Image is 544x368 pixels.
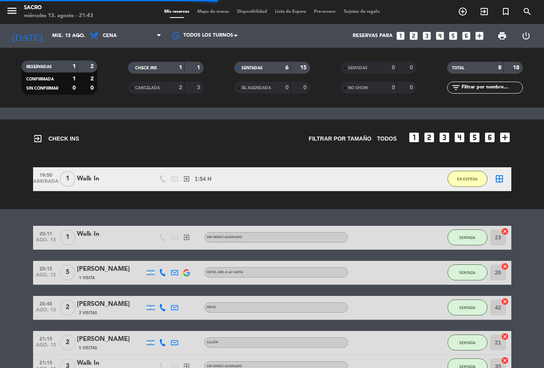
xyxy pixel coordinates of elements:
[77,264,145,274] div: [PERSON_NAME]
[501,227,509,235] i: cancel
[207,306,216,309] span: PATIO
[521,31,531,41] i: power_settings_new
[303,85,308,90] strong: 0
[410,65,414,70] strong: 0
[501,7,511,16] i: turned_in_not
[36,358,56,367] span: 21:15
[448,335,487,350] button: SENTADA
[233,10,271,14] span: Disponibilidad
[448,31,458,41] i: looks_5
[459,305,475,310] span: SENTADA
[183,269,190,276] img: google-logo.png
[459,270,475,275] span: SENTADA
[459,235,475,240] span: SENTADA
[483,131,496,144] i: looks_6
[435,31,445,41] i: looks_4
[36,170,56,179] span: 19:50
[522,7,532,16] i: search
[77,229,145,239] div: Walk In
[377,134,397,143] span: TODOS
[60,264,75,280] span: 5
[452,66,464,70] span: TOTAL
[73,85,76,91] strong: 0
[498,65,501,70] strong: 8
[285,65,289,70] strong: 6
[90,64,95,69] strong: 2
[6,5,18,20] button: menu
[410,85,414,90] strong: 0
[77,174,145,184] div: Walk In
[135,66,157,70] span: CHECK INS
[73,76,76,82] strong: 1
[474,31,485,41] i: add_box
[36,179,56,188] span: ARRIBADA
[300,65,308,70] strong: 15
[6,27,48,45] i: [DATE]
[26,77,54,81] span: CONFIRMADA
[501,262,509,270] i: cancel
[448,264,487,280] button: SENTADA
[514,24,538,48] div: LOG OUT
[453,131,466,144] i: looks_4
[183,234,190,241] i: exit_to_app
[479,7,489,16] i: exit_to_app
[242,86,271,90] span: RE AGENDADA
[392,65,395,70] strong: 0
[216,271,243,274] span: , ARS A LA CARTA
[195,174,212,184] span: 1:54 H
[451,83,461,92] i: filter_list
[271,10,310,14] span: Lista de Espera
[458,7,467,16] i: add_circle_outline
[135,86,160,90] span: CANCELADA
[36,272,56,282] span: ago. 13
[448,299,487,315] button: SENTADA
[79,275,95,281] span: 1 Visita
[499,131,511,144] i: add_box
[461,83,522,92] input: Filtrar por nombre...
[408,31,419,41] i: looks_two
[26,65,52,69] span: RESERVADAS
[179,85,182,90] strong: 2
[517,5,538,18] span: BUSCAR
[207,341,218,344] span: SALÓN
[473,5,495,18] span: WALK IN
[33,134,79,143] span: CHECK INS
[60,335,75,350] span: 2
[77,299,145,309] div: [PERSON_NAME]
[353,33,393,39] span: Reservas para
[457,177,477,181] span: EN ESPERA
[309,134,371,143] span: Filtrar por tamaño
[197,85,202,90] strong: 3
[33,134,43,143] i: exit_to_app
[438,131,451,144] i: looks_3
[60,229,75,245] span: 1
[340,10,384,14] span: Tarjetas de regalo
[36,334,56,343] span: 21:15
[495,5,517,18] span: Reserva especial
[36,343,56,352] span: ago. 13
[461,31,471,41] i: looks_6
[242,66,263,70] span: SENTADAS
[24,4,93,12] div: Sacro
[90,85,95,91] strong: 0
[392,85,395,90] strong: 0
[422,31,432,41] i: looks_3
[459,341,475,345] span: SENTADA
[60,171,75,187] span: 1
[497,31,507,41] span: print
[197,65,202,70] strong: 1
[6,5,18,17] i: menu
[448,171,487,187] button: EN ESPERA
[179,65,182,70] strong: 1
[79,345,97,351] span: 5 Visitas
[501,298,509,305] i: cancel
[452,5,473,18] span: RESERVAR MESA
[36,299,56,308] span: 20:45
[207,271,243,274] span: PATIO
[103,33,117,39] span: Cena
[73,64,76,69] strong: 1
[77,334,145,345] div: [PERSON_NAME]
[448,229,487,245] button: SENTADA
[310,10,340,14] span: Pre-acceso
[513,65,521,70] strong: 18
